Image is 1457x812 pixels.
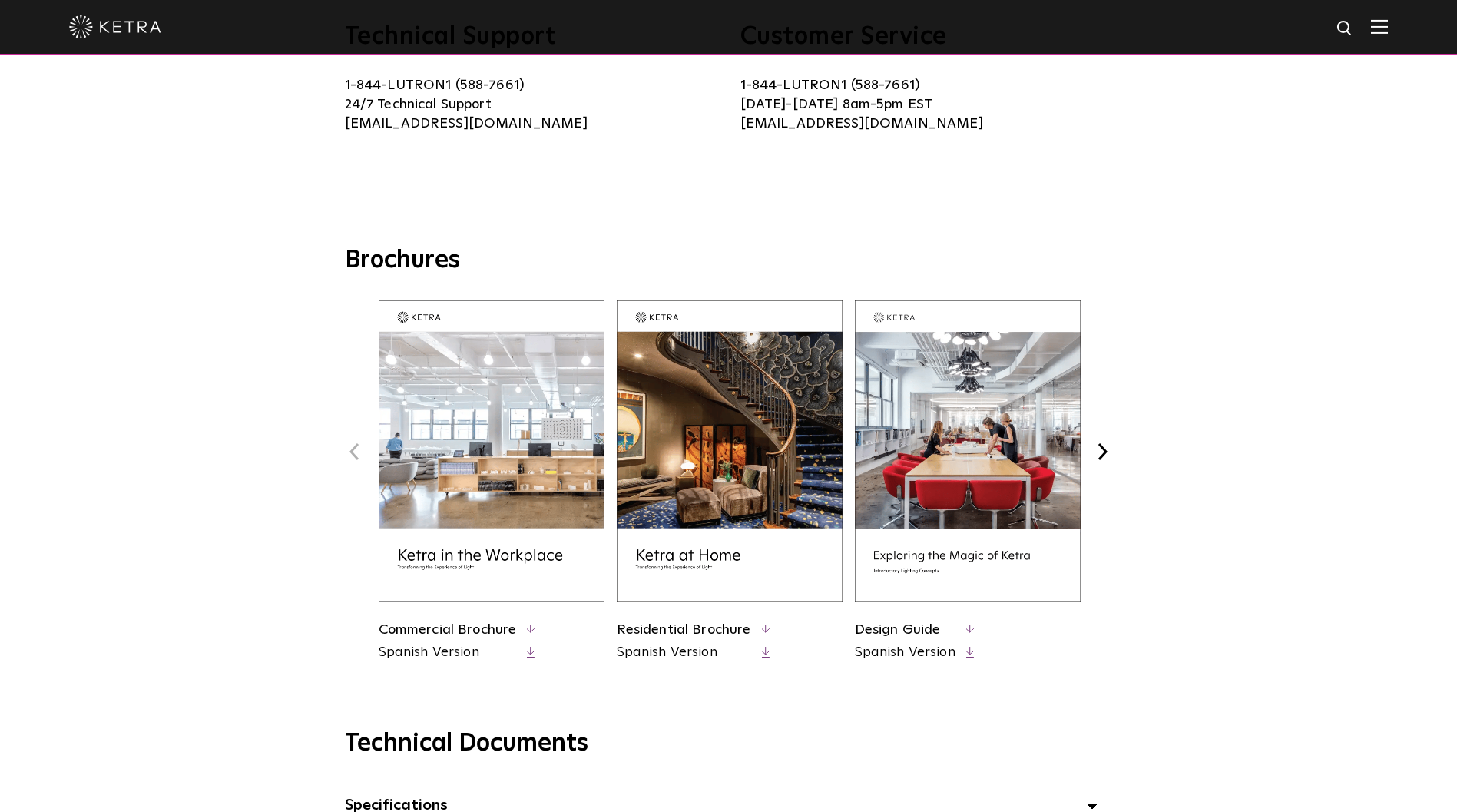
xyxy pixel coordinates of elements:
[345,729,1113,758] h3: Technical Documents
[345,117,588,131] a: [EMAIL_ADDRESS][DOMAIN_NAME]
[379,643,517,662] a: Spanish Version
[617,643,751,662] a: Spanish Version
[345,245,1113,277] h3: Brochures
[855,643,955,662] a: Spanish Version
[855,300,1081,602] img: design_brochure_thumbnail
[1371,19,1388,34] img: Hamburger%20Nav.svg
[69,15,161,38] img: ketra-logo-2019-white
[617,300,843,602] img: residential_brochure_thumbnail
[617,623,751,637] a: Residential Brochure
[855,623,941,637] a: Design Guide
[379,623,517,637] a: Commercial Brochure
[345,442,365,462] button: Previous
[1336,19,1355,38] img: search icon
[379,300,604,602] img: commercial_brochure_thumbnail
[345,76,717,134] p: 1-844-LUTRON1 (588-7661) 24/7 Technical Support
[740,76,1113,134] p: 1-844-LUTRON1 (588-7661) [DATE]-[DATE] 8am-5pm EST [EMAIL_ADDRESS][DOMAIN_NAME]
[1093,442,1113,462] button: Next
